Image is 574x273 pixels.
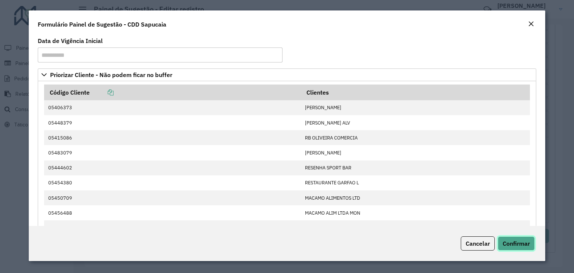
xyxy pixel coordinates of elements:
td: MACAMO ALIMENTOS LTDA [301,220,530,235]
h4: Formulário Painel de Sugestão - CDD Sapucaia [38,20,166,29]
td: MACAMO ALIMENTOS LTD [301,190,530,205]
span: Confirmar [503,240,530,247]
th: Clientes [301,85,530,100]
td: 05444602 [44,160,301,175]
td: 05454380 [44,175,301,190]
td: 05450709 [44,190,301,205]
th: Código Cliente [44,85,301,100]
td: RESTAURANTE GARFAO L [301,175,530,190]
td: RESENHA SPORT BAR [301,160,530,175]
td: 05483079 [44,145,301,160]
label: Data de Vigência Inicial [38,36,103,45]
td: 05406373 [44,100,301,115]
button: Close [526,19,536,29]
td: MACAMO ALIM LTDA MON [301,205,530,220]
button: Confirmar [498,236,535,251]
em: Fechar [528,21,534,27]
a: Copiar [90,89,114,96]
td: [PERSON_NAME] [301,100,530,115]
td: [PERSON_NAME] [301,145,530,160]
td: [PERSON_NAME] ALV [301,115,530,130]
td: RB OLIVEIRA COMERCIA [301,130,530,145]
td: 05475167 [44,220,301,235]
td: 05456488 [44,205,301,220]
a: Priorizar Cliente - Não podem ficar no buffer [38,68,536,81]
span: Priorizar Cliente - Não podem ficar no buffer [50,72,172,78]
button: Cancelar [461,236,495,251]
span: Cancelar [466,240,490,247]
td: 05448379 [44,115,301,130]
td: 05415086 [44,130,301,145]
